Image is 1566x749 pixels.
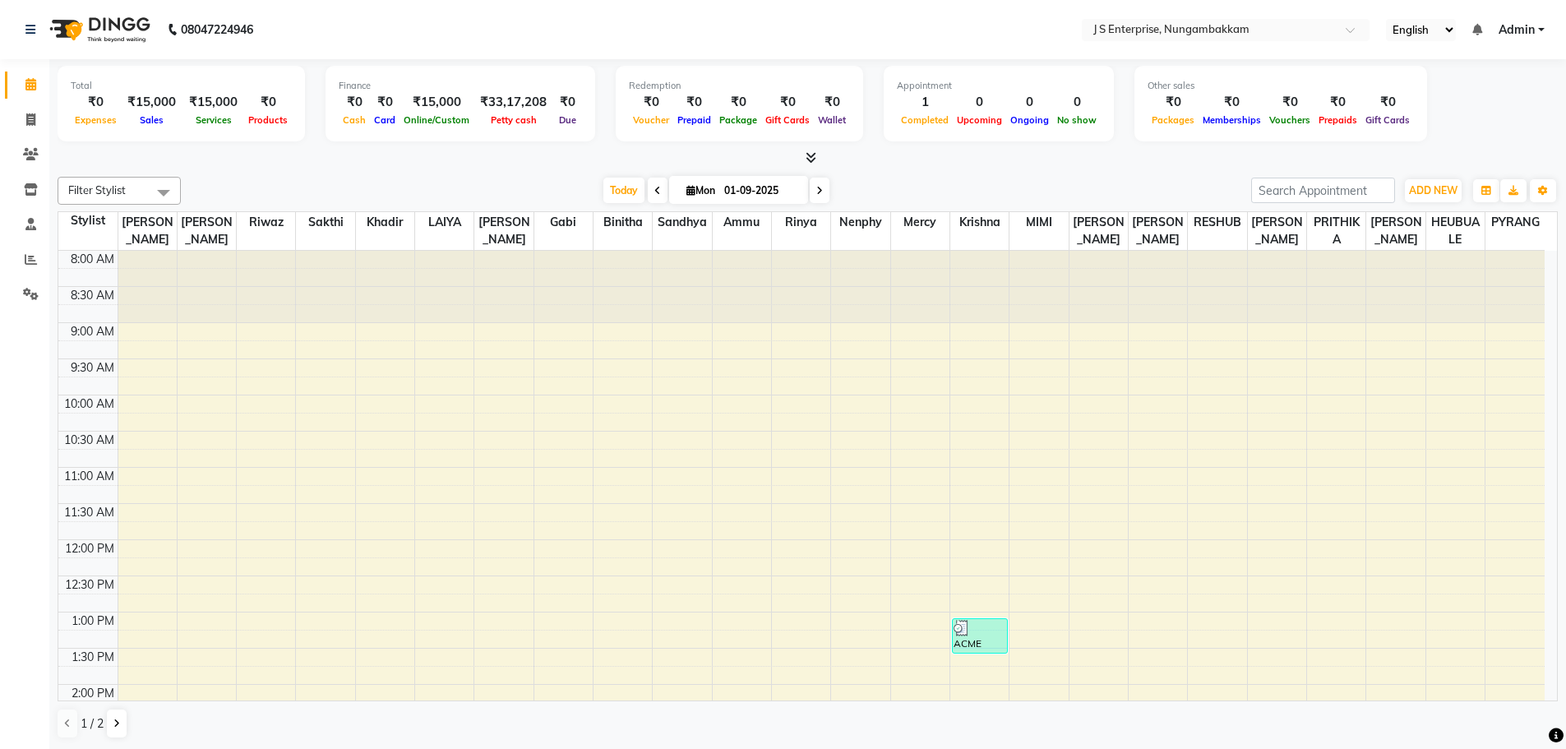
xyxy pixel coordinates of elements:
[400,114,473,126] span: Online/Custom
[761,93,814,112] div: ₹0
[81,715,104,733] span: 1 / 2
[1069,212,1128,250] span: [PERSON_NAME]
[68,613,118,630] div: 1:00 PM
[474,212,533,250] span: [PERSON_NAME]
[594,212,652,233] span: binitha
[62,576,118,594] div: 12:30 PM
[244,114,292,126] span: Products
[897,79,1101,93] div: Appointment
[1409,184,1457,196] span: ADD NEW
[1307,212,1365,250] span: PRITHIKA
[629,114,673,126] span: Voucher
[1314,93,1361,112] div: ₹0
[192,114,236,126] span: Services
[682,184,719,196] span: Mon
[67,359,118,377] div: 9:30 AM
[629,79,850,93] div: Redemption
[897,114,953,126] span: Completed
[58,212,118,229] div: Stylist
[1265,114,1314,126] span: Vouchers
[62,540,118,557] div: 12:00 PM
[68,183,126,196] span: Filter Stylist
[715,93,761,112] div: ₹0
[950,212,1009,233] span: krishna
[1009,212,1068,233] span: MIMI
[473,93,553,112] div: ₹33,17,208
[339,93,370,112] div: ₹0
[339,79,582,93] div: Finance
[400,93,473,112] div: ₹15,000
[118,212,177,250] span: [PERSON_NAME]
[61,395,118,413] div: 10:00 AM
[953,114,1006,126] span: Upcoming
[1361,93,1414,112] div: ₹0
[814,114,850,126] span: Wallet
[370,114,400,126] span: Card
[1006,114,1053,126] span: Ongoing
[715,114,761,126] span: Package
[1248,212,1306,250] span: [PERSON_NAME]
[1361,114,1414,126] span: Gift Cards
[136,114,168,126] span: Sales
[1188,212,1246,233] span: RESHUB
[68,685,118,702] div: 2:00 PM
[673,93,715,112] div: ₹0
[178,212,236,250] span: [PERSON_NAME]
[415,212,473,233] span: LAIYA
[61,468,118,485] div: 11:00 AM
[953,93,1006,112] div: 0
[244,93,292,112] div: ₹0
[772,212,830,233] span: rinya
[71,93,121,112] div: ₹0
[1265,93,1314,112] div: ₹0
[553,93,582,112] div: ₹0
[181,7,253,53] b: 08047224946
[761,114,814,126] span: Gift Cards
[1366,212,1425,250] span: [PERSON_NAME]
[1148,79,1414,93] div: Other sales
[67,323,118,340] div: 9:00 AM
[1148,93,1199,112] div: ₹0
[61,432,118,449] div: 10:30 AM
[953,619,1007,653] div: ACME RAMESH, TK01, 01:05 PM-01:35 PM, Makeup - For Him - Hd Makeup
[713,212,771,233] span: ammu
[814,93,850,112] div: ₹0
[182,93,244,112] div: ₹15,000
[71,114,121,126] span: Expenses
[891,212,949,233] span: mercy
[1199,93,1265,112] div: ₹0
[487,114,541,126] span: Petty cash
[719,178,801,203] input: 2025-09-01
[555,114,580,126] span: Due
[67,287,118,304] div: 8:30 AM
[67,251,118,268] div: 8:00 AM
[68,649,118,666] div: 1:30 PM
[1405,179,1462,202] button: ADD NEW
[296,212,354,233] span: sakthi
[1251,178,1395,203] input: Search Appointment
[1314,114,1361,126] span: Prepaids
[1006,93,1053,112] div: 0
[1053,93,1101,112] div: 0
[370,93,400,112] div: ₹0
[831,212,889,233] span: nenphy
[603,178,644,203] span: Today
[237,212,295,233] span: riwaz
[1053,114,1101,126] span: No show
[1129,212,1187,250] span: [PERSON_NAME]
[673,114,715,126] span: Prepaid
[653,212,711,233] span: sandhya
[71,79,292,93] div: Total
[534,212,593,233] span: gabi
[1499,21,1535,39] span: Admin
[1148,114,1199,126] span: Packages
[1485,212,1545,233] span: PYRANG
[339,114,370,126] span: Cash
[1199,114,1265,126] span: Memberships
[897,93,953,112] div: 1
[629,93,673,112] div: ₹0
[121,93,182,112] div: ₹15,000
[356,212,414,233] span: khadir
[42,7,155,53] img: logo
[1426,212,1485,250] span: HEUBUALE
